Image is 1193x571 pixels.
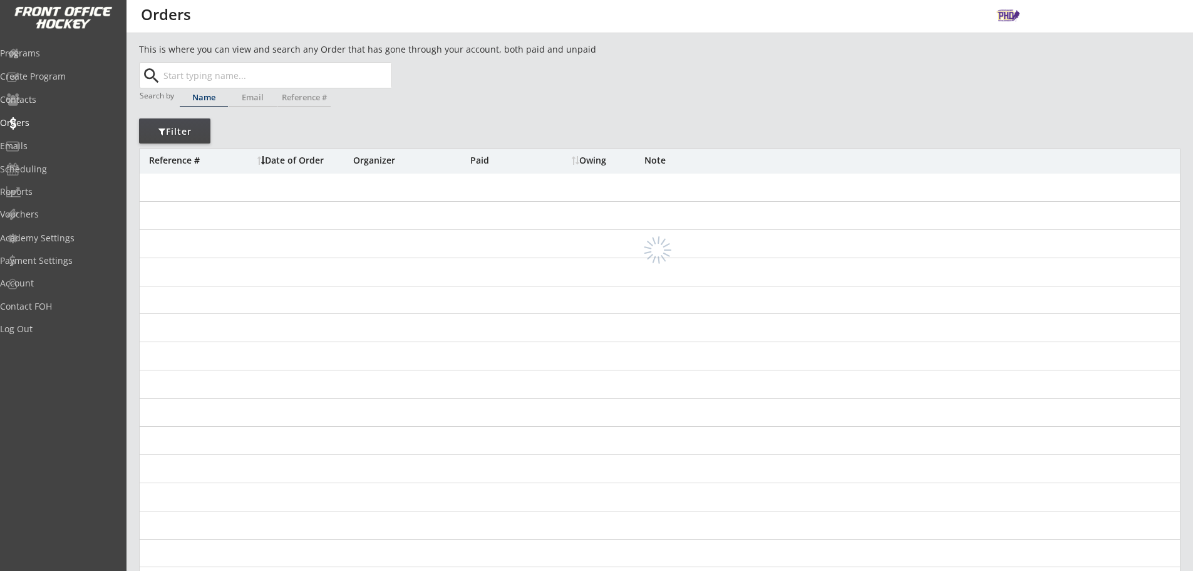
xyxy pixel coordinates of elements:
div: Owing [572,156,644,165]
input: Start typing name... [161,63,391,88]
div: Paid [470,156,538,165]
div: Filter [139,125,210,138]
div: This is where you can view and search any Order that has gone through your account, both paid and... [139,43,668,56]
div: Note [644,156,1180,165]
div: Reference # [149,156,251,165]
div: Date of Order [257,156,350,165]
div: Email [229,93,277,102]
div: Organizer [353,156,467,165]
div: Name [180,93,228,102]
div: Reference # [277,93,331,102]
div: Search by [140,92,175,100]
button: search [141,66,162,86]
